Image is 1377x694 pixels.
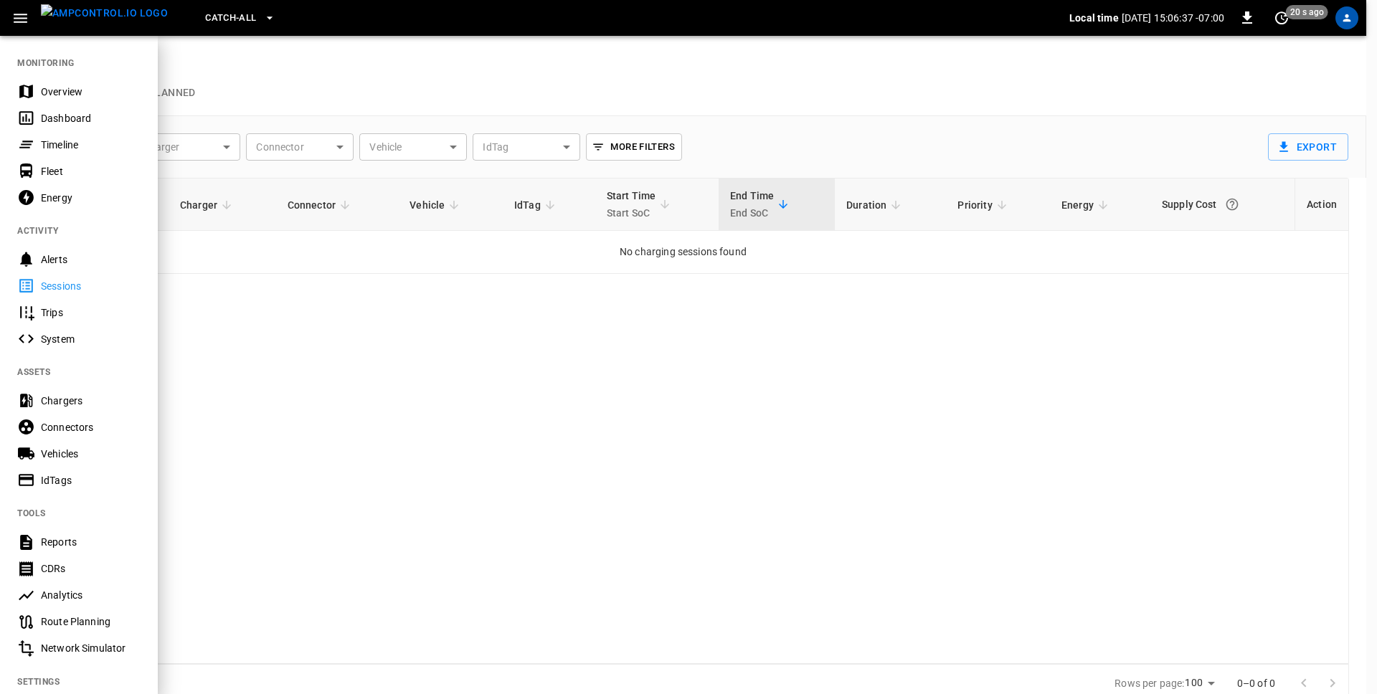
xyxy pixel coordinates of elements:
[205,10,256,27] span: Catch-all
[41,614,141,629] div: Route Planning
[41,191,141,205] div: Energy
[41,4,168,22] img: ampcontrol.io logo
[1335,6,1358,29] div: profile-icon
[1069,11,1119,25] p: Local time
[41,279,141,293] div: Sessions
[41,111,141,125] div: Dashboard
[41,473,141,488] div: IdTags
[41,394,141,408] div: Chargers
[41,252,141,267] div: Alerts
[41,535,141,549] div: Reports
[41,641,141,655] div: Network Simulator
[41,588,141,602] div: Analytics
[41,164,141,179] div: Fleet
[41,85,141,99] div: Overview
[1122,11,1224,25] p: [DATE] 15:06:37 -07:00
[41,420,141,434] div: Connectors
[41,138,141,152] div: Timeline
[1270,6,1293,29] button: set refresh interval
[1286,5,1328,19] span: 20 s ago
[41,332,141,346] div: System
[41,305,141,320] div: Trips
[41,447,141,461] div: Vehicles
[41,561,141,576] div: CDRs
